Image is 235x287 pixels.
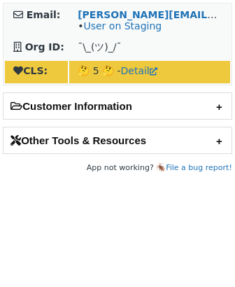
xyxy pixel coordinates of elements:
[25,41,64,52] strong: Org ID:
[3,93,232,119] h2: Customer Information
[83,20,162,31] a: User on Staging
[3,161,232,175] footer: App not working? 🪳
[78,41,121,52] span: ¯\_(ツ)_/¯
[121,65,157,76] a: Detail
[13,65,48,76] strong: CLS:
[166,163,232,172] a: File a bug report!
[69,61,230,83] td: 🤔 5 🤔 -
[27,9,61,20] strong: Email:
[3,127,232,153] h2: Other Tools & Resources
[78,20,162,31] span: •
